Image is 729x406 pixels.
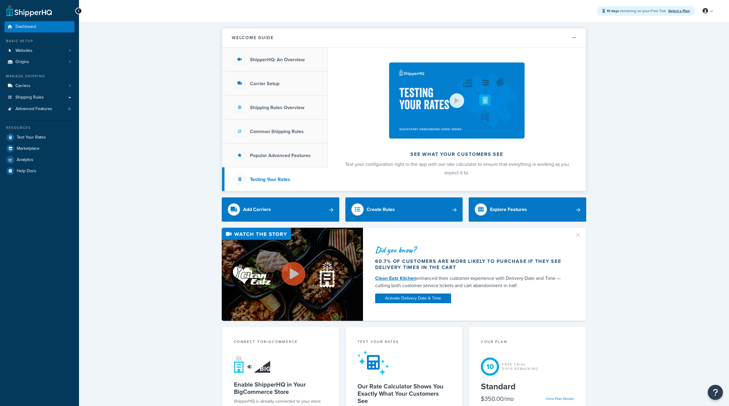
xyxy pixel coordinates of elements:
div: enhanced their customer experience with Delivery Date and Time — cutting both customer service ti... [375,275,567,289]
div: Did you know? [375,246,567,254]
div: Your Plan [481,339,574,346]
div: Add Carriers [243,205,271,214]
span: Advanced Features [15,106,52,112]
strong: 10 days [607,8,619,14]
div: Resources [5,125,74,130]
a: Marketplace [5,143,74,154]
span: remaining on your Free Trial [607,8,667,14]
li: Carriers [5,80,74,92]
div: Test your rates [358,339,451,346]
span: 1 [69,83,70,89]
a: View Plan Details [546,396,574,401]
h3: Popular Advanced Features [250,153,311,158]
h3: Testing Your Rates [250,177,290,182]
button: Open Resource Center [708,385,723,400]
a: Help Docs [5,166,74,176]
a: Advanced Features0 [5,103,74,115]
img: See what your customers see [389,62,525,139]
span: 1 [69,59,70,65]
span: 1 [69,48,70,53]
div: $350.00/mo [481,394,514,403]
div: Connect to BigCommerce [234,339,327,346]
a: Origins1 [5,56,74,68]
a: Clean Eatz Kitchen [375,275,416,282]
a: Carriers1 [5,80,74,92]
a: Add Carriers [222,197,339,222]
img: Video thumbnail [222,228,363,321]
span: Carriers [15,83,30,89]
a: Analytics [5,154,74,165]
span: Origins [15,59,29,65]
h5: Enable ShipperHQ in Your BigCommerce Store [234,381,327,395]
h2: Welcome Guide [232,35,274,40]
a: Shipping Rules [5,92,74,103]
span: Dashboard [15,24,36,29]
a: Websites1 [5,45,74,56]
span: Websites [15,48,33,53]
a: Dashboard [5,21,74,32]
span: Shipping Rules [15,95,44,100]
div: Manage Shipping [5,74,74,79]
h5: Our Rate Calculator Shows You Exactly What Your Customers See [358,383,451,404]
a: Explore Features [469,197,586,222]
button: Welcome Guide [222,28,586,48]
div: Free Trial Days Remaining [502,362,539,371]
div: Create Rules [367,205,395,214]
li: Advanced Features [5,103,74,115]
h5: Standard [481,382,574,391]
img: connect-shq-bc-71769feb.svg [234,355,272,373]
a: Test Your Rates [5,132,74,143]
li: Origins [5,56,74,68]
h3: ShipperHQ: An Overview [250,57,305,62]
a: Create Rules [345,197,463,222]
span: Help Docs [17,169,36,174]
div: Basic Setup [5,39,74,44]
a: Activate Delivery Date & Time [375,294,451,303]
div: 60.7% of customers are more likely to purchase if they see delivery times in the cart [375,258,567,270]
li: Websites [5,45,74,56]
span: 0 [68,106,70,112]
span: Marketplace [17,146,39,151]
h3: Common Shipping Rules [250,129,304,134]
span: Test Your Rates [17,135,46,140]
span: Analytics [17,157,33,163]
div: Explore Features [490,205,527,214]
a: Select a Plan [668,8,690,14]
h3: Shipping Rules Overview [250,105,304,110]
div: 10 [481,357,499,376]
h2: See what your customers see [344,152,570,157]
span: Test your configuration right in the app with our rate calculator to ensure that everything is wo... [345,161,569,176]
h3: Carrier Setup [250,81,279,86]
